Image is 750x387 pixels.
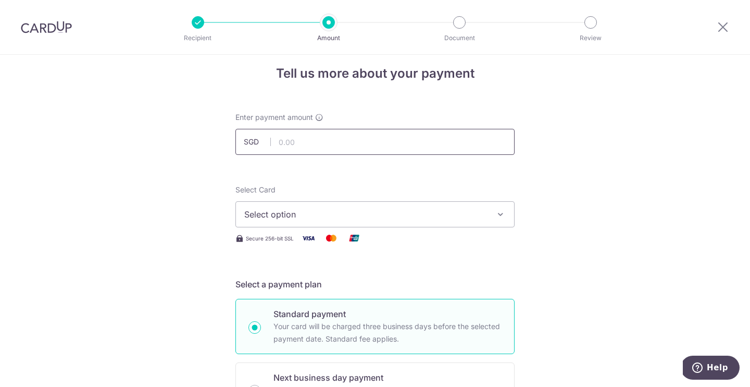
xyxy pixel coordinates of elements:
img: Mastercard [321,232,342,245]
h5: Select a payment plan [235,278,515,291]
span: SGD [244,137,271,147]
p: Document [421,33,498,43]
img: CardUp [21,21,72,33]
p: Amount [290,33,367,43]
p: Review [552,33,629,43]
iframe: Opens a widget where you can find more information [683,356,740,382]
span: Enter payment amount [235,112,313,123]
p: Standard payment [273,308,502,320]
span: Select option [244,208,487,221]
span: Secure 256-bit SSL [246,234,294,243]
img: Visa [298,232,319,245]
p: Next business day payment [273,371,502,384]
button: Select option [235,201,515,227]
p: Recipient [159,33,236,43]
img: Union Pay [344,232,365,245]
span: translation missing: en.payables.payment_networks.credit_card.summary.labels.select_card [235,185,276,194]
p: Your card will be charged three business days before the selected payment date. Standard fee appl... [273,320,502,345]
h4: Tell us more about your payment [235,64,515,83]
input: 0.00 [235,129,515,155]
